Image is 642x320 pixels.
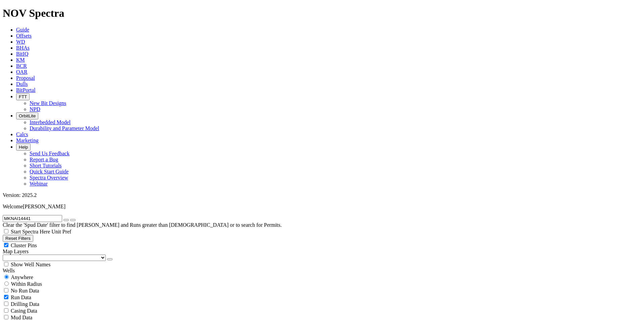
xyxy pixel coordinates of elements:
a: Guide [16,27,29,33]
a: Interbedded Model [30,119,71,125]
span: Map Layers [3,249,29,254]
a: Quick Start Guide [30,169,68,174]
a: BitIQ [16,51,28,57]
a: Dulls [16,81,28,87]
span: Show Well Names [11,262,50,267]
p: Welcome [3,204,639,210]
a: Report a Bug [30,157,58,162]
button: FTT [16,93,30,100]
a: BitPortal [16,87,36,93]
a: Webinar [30,181,48,186]
button: Reset Filters [3,235,33,242]
span: Unit Pref [51,229,71,234]
input: Search [3,215,62,222]
a: Marketing [16,138,39,143]
span: Cluster Pins [11,243,37,248]
a: Calcs [16,131,28,137]
a: Offsets [16,33,32,39]
span: Anywhere [11,274,33,280]
a: BCR [16,63,27,69]
a: WD [16,39,25,45]
span: Drilling Data [11,301,39,307]
span: No Run Data [11,288,39,294]
a: OAR [16,69,28,75]
a: BHAs [16,45,30,51]
span: Help [19,145,28,150]
h1: NOV Spectra [3,7,639,19]
a: KM [16,57,25,63]
span: Casing Data [11,308,37,314]
a: Durability and Parameter Model [30,125,99,131]
span: OrbitLite [19,113,36,118]
span: FTT [19,94,27,99]
span: Start Spectra Here [11,229,50,234]
span: Run Data [11,295,31,300]
button: OrbitLite [16,112,38,119]
input: Start Spectra Here [4,229,8,233]
div: Wells [3,268,639,274]
a: NPD [30,106,40,112]
div: Version: 2025.2 [3,192,639,198]
span: [PERSON_NAME] [23,204,65,209]
a: New Bit Designs [30,100,66,106]
a: Send Us Feedback [30,151,70,156]
a: Spectra Overview [30,175,68,180]
button: Help [16,144,31,151]
span: Within Radius [11,281,42,287]
a: Short Tutorials [30,163,62,168]
span: Clear the 'Spud Date' filter to find [PERSON_NAME] and Runs greater than [DEMOGRAPHIC_DATA] or to... [3,222,282,228]
a: Proposal [16,75,35,81]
